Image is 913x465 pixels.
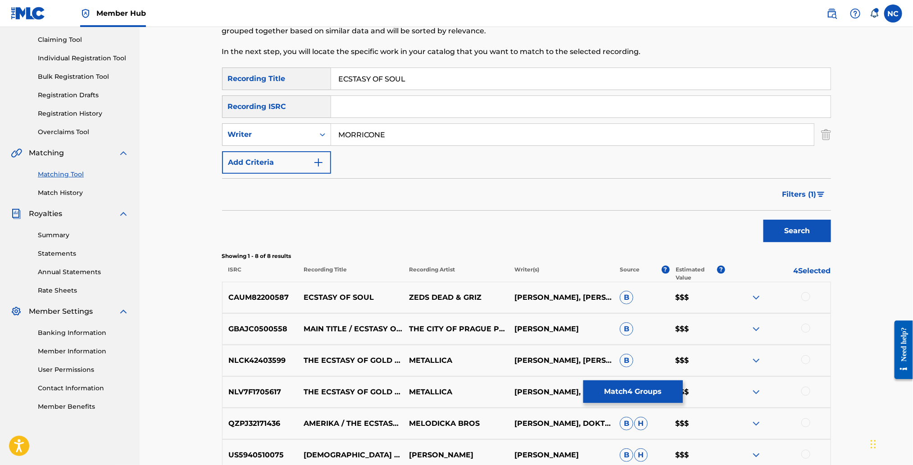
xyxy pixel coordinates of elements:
p: Recording Title [297,266,403,282]
span: Member Settings [29,306,93,317]
a: Public Search [823,5,841,23]
p: ISRC [222,266,298,282]
img: Member Settings [11,306,22,317]
a: Banking Information [38,328,129,338]
p: $$$ [669,355,725,366]
p: Estimated Value [676,266,717,282]
p: [PERSON_NAME], [PERSON_NAME] [509,292,614,303]
iframe: Chat Widget [868,422,913,465]
iframe: Resource Center [888,314,913,386]
p: GBAJC0500558 [223,324,298,334]
img: expand [751,450,762,460]
p: NLV7F1705617 [223,387,298,397]
div: User Menu [884,5,902,23]
img: help [850,8,861,19]
img: MLC Logo [11,7,45,20]
a: Match History [38,188,129,198]
p: In the next step, you will locate the specific work in your catalog that you want to match to the... [222,46,691,57]
img: expand [751,355,762,366]
span: Member Hub [96,8,146,18]
a: Member Benefits [38,402,129,411]
img: expand [751,387,762,397]
p: THE ECSTASY OF GOLD / BLACKENED (LIVE) [298,387,403,397]
p: $$$ [669,418,725,429]
p: [DEMOGRAPHIC_DATA] AND GENTLEMEN OF THE JURY [298,450,403,460]
span: ? [662,266,670,274]
button: Add Criteria [222,151,331,174]
p: [PERSON_NAME], [PERSON_NAME], [PERSON_NAME], [PERSON_NAME] [509,387,614,397]
span: Royalties [29,208,62,219]
a: Claiming Tool [38,35,129,45]
p: METALLICA [403,355,509,366]
p: METALLICA [403,387,509,397]
p: Source [620,266,640,282]
img: Royalties [11,208,22,219]
img: Matching [11,148,22,158]
p: US5940510075 [223,450,298,460]
p: ECSTASY OF SOUL [298,292,403,303]
a: Registration History [38,109,129,118]
img: expand [118,306,129,317]
img: expand [118,208,129,219]
img: Delete Criterion [821,123,831,146]
p: [PERSON_NAME] [509,450,614,460]
a: Member Information [38,347,129,356]
div: Notifications [870,9,879,18]
p: [PERSON_NAME] [403,450,509,460]
p: Recording Artist [403,266,509,282]
p: THE ECSTASY OF GOLD / BLACKENED (LIVE) [298,355,403,366]
p: NLCK42403599 [223,355,298,366]
p: [PERSON_NAME] [509,324,614,334]
form: Search Form [222,68,831,247]
a: Matching Tool [38,170,129,179]
p: $$$ [669,387,725,397]
a: Rate Sheets [38,286,129,295]
p: QZPJ32171436 [223,418,298,429]
button: Match4 Groups [583,380,683,403]
p: [PERSON_NAME], [PERSON_NAME], [PERSON_NAME], [PERSON_NAME] [509,355,614,366]
p: [PERSON_NAME], DOKTOR [PERSON_NAME], [PERSON_NAME], [PERSON_NAME], [PERSON_NAME], [PERSON_NAME], ... [509,418,614,429]
p: Showing 1 - 8 of 8 results [222,252,831,260]
span: B [620,448,633,462]
p: $$$ [669,450,725,460]
img: expand [118,148,129,158]
img: 9d2ae6d4665cec9f34b9.svg [313,157,324,168]
a: Annual Statements [38,267,129,277]
div: Writer [228,129,309,140]
span: H [634,417,648,430]
a: Statements [38,249,129,258]
a: Summary [38,230,129,240]
img: expand [751,292,762,303]
div: Widget chat [868,422,913,465]
p: AMERIKA / THE ECSTASY OF GOLD [298,418,403,429]
p: MELODICKA BROS [403,418,509,429]
p: $$$ [669,292,725,303]
p: CAUM82200587 [223,292,298,303]
img: Top Rightsholder [80,8,91,19]
span: B [620,322,633,336]
a: Individual Registration Tool [38,54,129,63]
p: MAIN TITLE / ECSTASY OF GOLD (FROM "THE GOOD, THE BAD AND THE UGLY") [298,324,403,334]
span: Matching [29,148,64,158]
a: Contact Information [38,384,129,393]
div: Trascina [871,431,876,458]
span: B [620,291,633,304]
p: THE CITY OF PRAGUE PHILHARMONIC ORCHESTRA [403,324,509,334]
p: 4 Selected [725,266,831,282]
a: User Permissions [38,365,129,375]
button: Search [763,220,831,242]
span: ? [717,266,725,274]
img: expand [751,418,762,429]
p: ZEDS DEAD & GRIZ [403,292,509,303]
a: Bulk Registration Tool [38,72,129,81]
p: $$$ [669,324,725,334]
div: Help [846,5,864,23]
a: Registration Drafts [38,90,129,100]
span: B [620,354,633,367]
img: expand [751,324,762,334]
a: Overclaims Tool [38,127,129,137]
span: Filters ( 1 ) [782,189,817,200]
button: Filters (1) [777,183,831,206]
